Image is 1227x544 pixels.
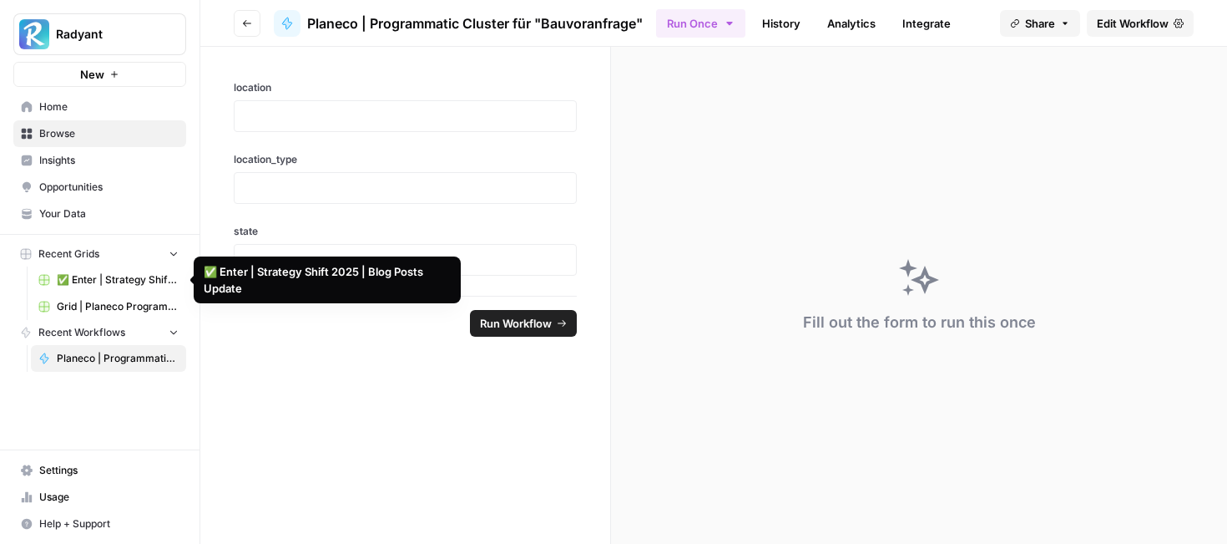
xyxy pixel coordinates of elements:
span: New [80,66,104,83]
label: state [234,224,577,239]
label: location [234,80,577,95]
button: Run Once [656,9,745,38]
a: Usage [13,484,186,511]
button: Help + Support [13,511,186,537]
span: Insights [39,153,179,168]
a: Analytics [817,10,886,37]
button: Run Workflow [470,310,577,337]
span: Recent Workflows [38,325,125,340]
a: Your Data [13,201,186,227]
a: Opportunities [13,174,186,201]
span: Opportunities [39,180,179,195]
span: Grid | Planeco Programmatic Cluster [57,299,179,314]
a: Grid | Planeco Programmatic Cluster [31,293,186,320]
div: Fill out the form to run this once [803,311,1036,334]
a: Planeco | Programmatic Cluster für "Bauvoranfrage" [31,345,186,372]
a: Home [13,94,186,120]
button: Share [1000,10,1080,37]
label: location_type [234,152,577,167]
a: History [752,10,810,37]
span: Share [1025,15,1055,32]
span: Planeco | Programmatic Cluster für "Bauvoranfrage" [307,13,643,33]
span: Run Workflow [480,315,552,332]
a: Edit Workflow [1087,10,1194,37]
a: Insights [13,147,186,174]
button: Workspace: Radyant [13,13,186,55]
span: Usage [39,490,179,505]
a: ✅ Enter | Strategy Shift 2025 | Blog Posts Update [31,267,186,293]
a: Planeco | Programmatic Cluster für "Bauvoranfrage" [274,10,643,37]
span: Radyant [56,26,157,43]
span: Planeco | Programmatic Cluster für "Bauvoranfrage" [57,351,179,366]
span: Settings [39,463,179,478]
button: New [13,62,186,87]
span: Recent Grids [38,247,99,262]
span: Home [39,99,179,114]
span: Help + Support [39,516,179,531]
span: Browse [39,126,179,141]
a: Browse [13,120,186,147]
img: Radyant Logo [19,19,49,49]
button: Recent Grids [13,241,186,267]
span: ✅ Enter | Strategy Shift 2025 | Blog Posts Update [57,272,179,287]
a: Integrate [892,10,961,37]
a: Settings [13,457,186,484]
button: Recent Workflows [13,320,186,345]
span: Edit Workflow [1097,15,1169,32]
span: Your Data [39,206,179,221]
